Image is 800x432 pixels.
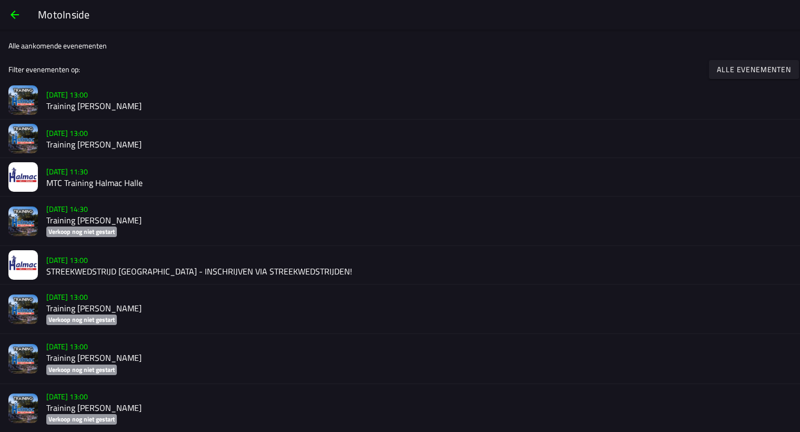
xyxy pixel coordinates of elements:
[46,267,792,277] h2: STREEKWEDSTRIJD [GEOGRAPHIC_DATA] - INSCHRIJVEN VIA STREEKWEDSTRIJDEN!
[8,394,38,423] img: N3lxsS6Zhak3ei5Q5MtyPEvjHqMuKUUTBqHB2i4g.png
[8,85,38,115] img: N3lxsS6Zhak3ei5Q5MtyPEvjHqMuKUUTBqHB2i4g.png
[46,127,88,139] ion-text: [DATE] 13:00
[8,250,38,280] img: lIi8TNAAqHcHkSkM4FLnWFRZNSzQoieEBZZAxkti.jpeg
[46,353,792,363] h2: Training [PERSON_NAME]
[48,227,115,237] ion-text: Verkoop nog niet gestart
[8,40,107,51] ion-label: Alle aankomende evenementen
[46,101,792,111] h2: Training [PERSON_NAME]
[8,124,38,153] img: N3lxsS6Zhak3ei5Q5MtyPEvjHqMuKUUTBqHB2i4g.png
[46,166,88,177] ion-text: [DATE] 11:30
[48,315,115,325] ion-text: Verkoop nog niet gestart
[8,207,38,236] img: N3lxsS6Zhak3ei5Q5MtyPEvjHqMuKUUTBqHB2i4g.png
[46,391,88,402] ion-text: [DATE] 13:00
[8,64,80,75] ion-label: Filter evenementen op:
[8,344,38,374] img: N3lxsS6Zhak3ei5Q5MtyPEvjHqMuKUUTBqHB2i4g.png
[46,403,792,413] h2: Training [PERSON_NAME]
[46,341,88,352] ion-text: [DATE] 13:00
[46,89,88,100] ion-text: [DATE] 13:00
[46,203,88,214] ion-text: [DATE] 14:30
[46,291,88,302] ion-text: [DATE] 13:00
[8,162,38,192] img: B9uXB3zN3aqSbiJi7h2z0C2GTIv8Hi6QJ5DnzUq3.jpg
[27,7,800,23] ion-title: MotoInside
[46,254,88,266] ion-text: [DATE] 13:00
[48,365,115,375] ion-text: Verkoop nog niet gestart
[48,414,115,424] ion-text: Verkoop nog niet gestart
[46,140,792,150] h2: Training [PERSON_NAME]
[46,178,792,188] h2: MTC Training Halmac Halle
[46,215,792,225] h2: Training [PERSON_NAME]
[46,303,792,313] h2: Training [PERSON_NAME]
[717,66,791,73] ion-text: Alle evenementen
[8,294,38,324] img: N3lxsS6Zhak3ei5Q5MtyPEvjHqMuKUUTBqHB2i4g.png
